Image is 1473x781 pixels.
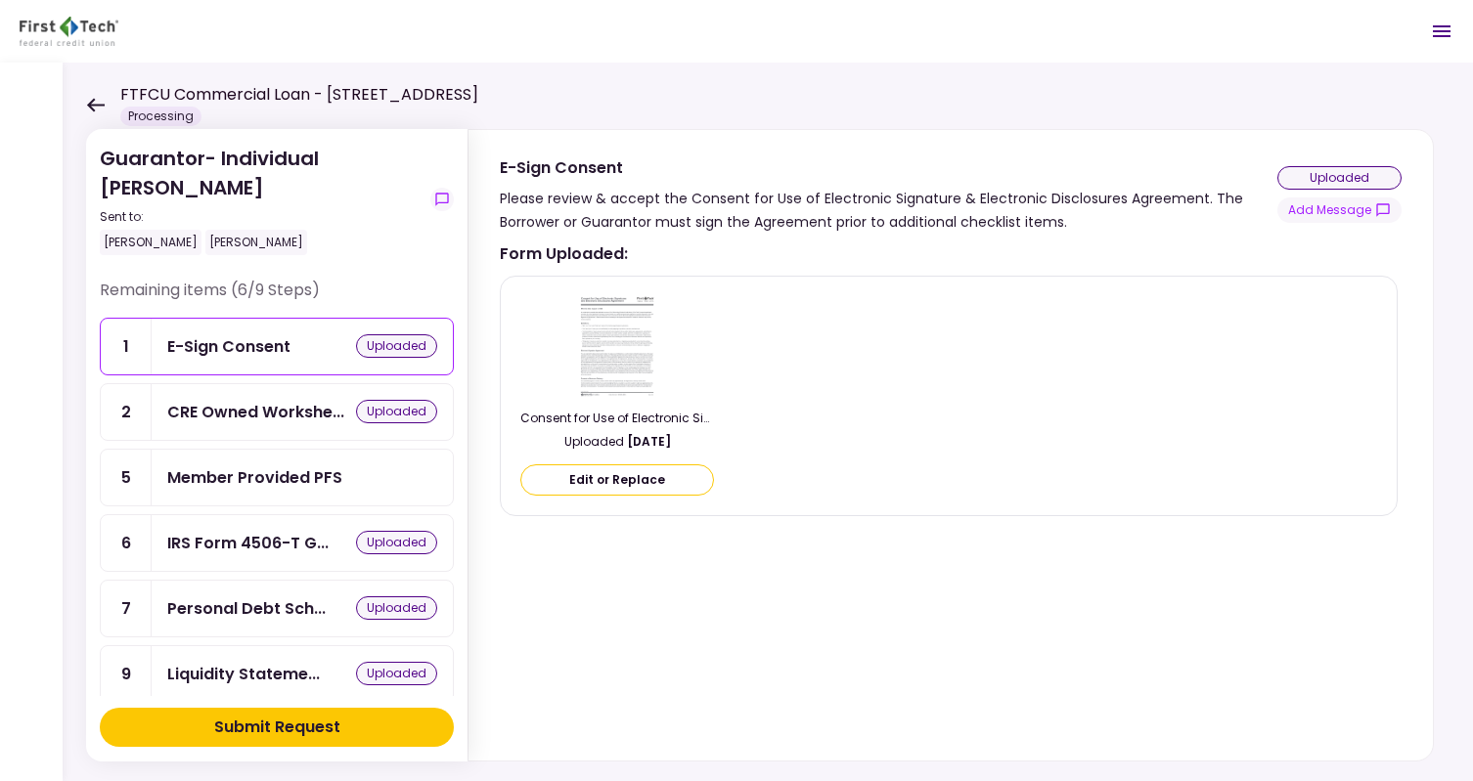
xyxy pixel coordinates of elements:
h1: FTFCU Commercial Loan - [STREET_ADDRESS] [120,83,478,107]
div: Personal Debt Schedule [167,596,326,621]
a: 2CRE Owned Worksheetuploaded [100,383,454,441]
div: Remaining items (6/9 Steps) [100,279,454,318]
button: show-messages [1277,197,1402,223]
div: Processing [120,107,201,126]
strong: [DATE] [627,433,671,451]
button: Submit Request [100,708,454,747]
div: Submit Request [214,716,340,739]
div: uploaded [356,596,437,620]
strong: Form Uploaded : [500,241,1398,266]
a: 9Liquidity Statements - Guarantoruploaded [100,645,454,703]
a: 6IRS Form 4506-T Guarantoruploaded [100,514,454,572]
button: Edit or Replace [520,464,714,496]
div: 7 [101,581,152,636]
div: 2 [101,384,152,440]
a: 1E-Sign Consentuploaded [100,318,454,375]
div: uploaded [356,400,437,423]
div: uploaded [1277,166,1402,190]
div: uploaded [356,334,437,358]
div: E-Sign Consent [500,155,1277,180]
div: Member Provided PFS [167,465,342,490]
div: Liquidity Statements - Guarantor [167,662,320,686]
div: Sent to: [100,208,423,226]
div: E-Sign Consent [167,334,290,359]
div: 9 [101,646,152,702]
div: 5 [101,450,152,505]
div: [PERSON_NAME] [100,230,201,255]
img: Partner icon [20,17,118,46]
div: E-Sign ConsentPlease review & accept the Consent for Use of Electronic Signature & Electronic Dis... [468,129,1434,761]
div: Please review & accept the Consent for Use of Electronic Signature & Electronic Disclosures Agree... [500,187,1277,234]
div: CRE Owned Worksheet [167,400,344,424]
button: Open menu [1418,8,1465,55]
div: uploaded [356,662,437,685]
div: 1 [101,319,152,374]
div: Guarantor- Individual [PERSON_NAME] [100,144,423,255]
a: 7Personal Debt Scheduleuploaded [100,580,454,637]
div: 6 [101,515,152,571]
div: Consent for Use of Electronic Signature and Electronic Disclosures Agreement Editable.pdf [520,410,714,427]
div: [PERSON_NAME] [205,230,307,255]
div: uploaded [356,531,437,554]
a: 5Member Provided PFS [100,449,454,506]
div: Uploaded [520,433,714,451]
button: show-messages [430,188,454,211]
div: IRS Form 4506-T Guarantor [167,531,329,555]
